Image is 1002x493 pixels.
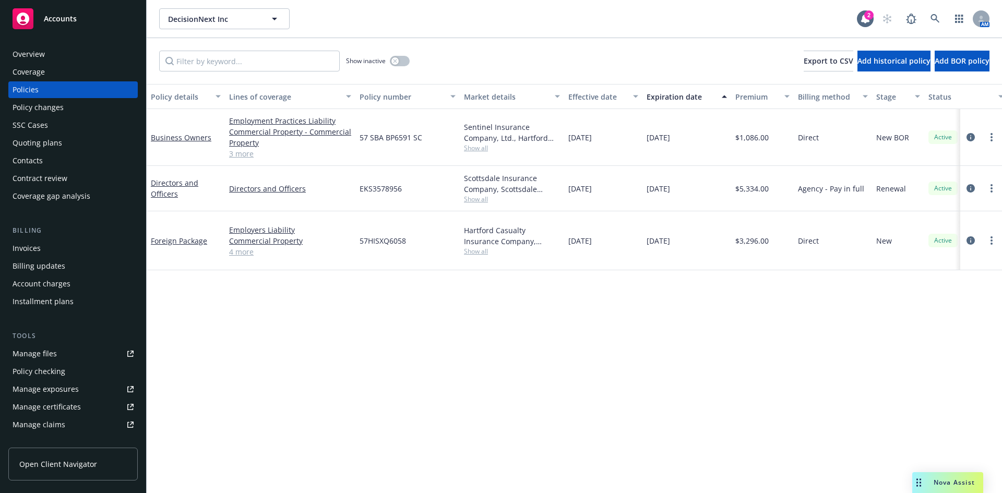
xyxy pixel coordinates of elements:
button: Policy details [147,84,225,109]
a: Commercial Property [229,235,351,246]
a: circleInformation [964,182,977,195]
span: Show all [464,247,560,256]
div: Manage BORs [13,434,62,451]
span: DecisionNext Inc [168,14,258,25]
a: Commercial Property - Commercial Property [229,126,351,148]
span: Accounts [44,15,77,23]
a: more [985,131,998,143]
div: Policy details [151,91,209,102]
a: 4 more [229,246,351,257]
span: [DATE] [647,132,670,143]
div: Policy checking [13,363,65,380]
a: Policies [8,81,138,98]
a: 3 more [229,148,351,159]
a: Coverage [8,64,138,80]
div: Policy number [360,91,444,102]
a: Report a Bug [901,8,922,29]
div: Manage certificates [13,399,81,415]
div: SSC Cases [13,117,48,134]
div: Manage claims [13,416,65,433]
a: Billing updates [8,258,138,274]
span: Nova Assist [934,478,975,487]
div: Contract review [13,170,67,187]
a: Foreign Package [151,236,207,246]
span: [DATE] [568,235,592,246]
a: Manage claims [8,416,138,433]
div: 2 [864,10,874,20]
a: SSC Cases [8,117,138,134]
span: [DATE] [568,132,592,143]
div: Policies [13,81,39,98]
span: [DATE] [647,235,670,246]
a: Accounts [8,4,138,33]
a: Manage exposures [8,381,138,398]
div: Account charges [13,275,70,292]
span: $5,334.00 [735,183,769,194]
div: Hartford Casualty Insurance Company, Hartford Insurance Group [464,225,560,247]
div: Billing [8,225,138,236]
button: Lines of coverage [225,84,355,109]
div: Installment plans [13,293,74,310]
div: Billing updates [13,258,65,274]
span: Add BOR policy [935,56,989,66]
a: Policy changes [8,99,138,116]
div: Manage exposures [13,381,79,398]
span: New [876,235,892,246]
span: EKS3578956 [360,183,402,194]
span: 57HISXQ6058 [360,235,406,246]
div: Billing method [798,91,856,102]
div: Expiration date [647,91,715,102]
div: Quoting plans [13,135,62,151]
a: Employers Liability [229,224,351,235]
button: Add historical policy [857,51,931,71]
a: Installment plans [8,293,138,310]
a: Manage files [8,345,138,362]
button: Premium [731,84,794,109]
a: Manage certificates [8,399,138,415]
a: Start snowing [877,8,898,29]
button: Billing method [794,84,872,109]
a: Business Owners [151,133,211,142]
span: Active [933,236,953,245]
div: Drag to move [912,472,925,493]
a: Policy checking [8,363,138,380]
div: Coverage gap analysis [13,188,90,205]
button: Policy number [355,84,460,109]
span: Show all [464,143,560,152]
div: Tools [8,331,138,341]
span: Show inactive [346,56,386,65]
span: Open Client Navigator [19,459,97,470]
a: Employment Practices Liability [229,115,351,126]
span: Show all [464,195,560,203]
span: Agency - Pay in full [798,183,864,194]
span: Active [933,184,953,193]
span: Export to CSV [804,56,853,66]
div: Scottsdale Insurance Company, Scottsdale Insurance Company (Nationwide), CRC Group [464,173,560,195]
a: Directors and Officers [229,183,351,194]
div: Sentinel Insurance Company, Ltd., Hartford Insurance Group [464,122,560,143]
div: Manage files [13,345,57,362]
button: Add BOR policy [935,51,989,71]
button: Market details [460,84,564,109]
span: Direct [798,132,819,143]
span: Direct [798,235,819,246]
div: Coverage [13,64,45,80]
a: Contacts [8,152,138,169]
span: Add historical policy [857,56,931,66]
a: Search [925,8,946,29]
span: 57 SBA BP6591 SC [360,132,422,143]
button: Nova Assist [912,472,983,493]
a: Directors and Officers [151,178,198,199]
div: Invoices [13,240,41,257]
span: [DATE] [568,183,592,194]
button: Effective date [564,84,642,109]
button: Stage [872,84,924,109]
a: more [985,182,998,195]
a: Manage BORs [8,434,138,451]
a: Quoting plans [8,135,138,151]
span: Active [933,133,953,142]
span: Renewal [876,183,906,194]
span: New BOR [876,132,909,143]
div: Market details [464,91,548,102]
